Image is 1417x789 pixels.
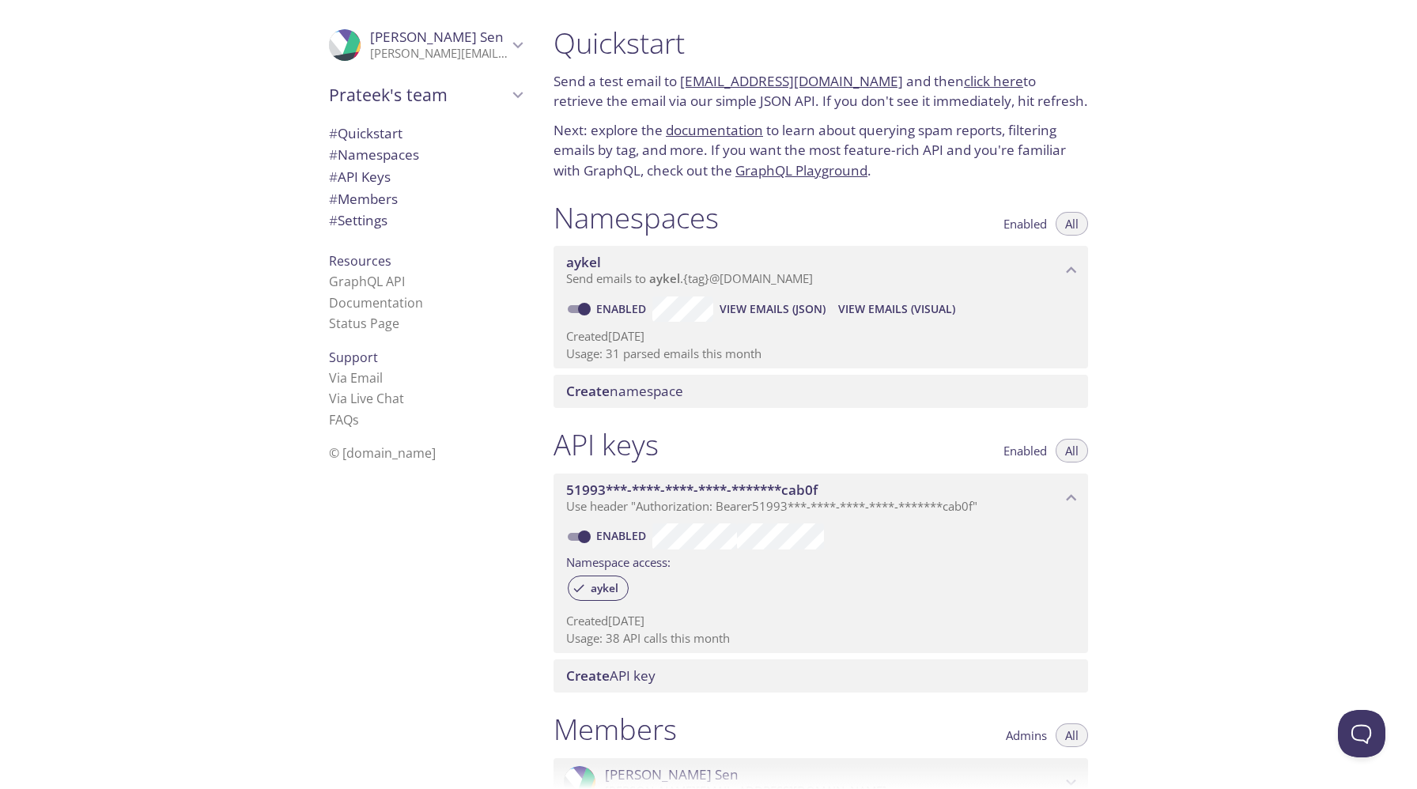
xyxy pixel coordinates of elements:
span: View Emails (Visual) [838,300,955,319]
a: Via Live Chat [329,390,404,407]
div: aykel namespace [554,246,1088,295]
a: click here [964,72,1023,90]
button: Admins [996,723,1056,747]
span: aykel [566,253,601,271]
span: Resources [329,252,391,270]
iframe: Help Scout Beacon - Open [1338,710,1385,757]
p: Usage: 38 API calls this month [566,630,1075,647]
span: Quickstart [329,124,402,142]
button: Enabled [994,439,1056,462]
span: aykel [649,270,680,286]
span: s [353,411,359,428]
div: API Keys [316,166,535,188]
span: Create [566,382,610,400]
button: View Emails (JSON) [713,296,832,322]
button: All [1056,439,1088,462]
p: Created [DATE] [566,613,1075,629]
p: Usage: 31 parsed emails this month [566,345,1075,362]
button: All [1056,723,1088,747]
span: # [329,145,338,164]
div: Members [316,188,535,210]
a: Documentation [329,294,423,311]
span: # [329,211,338,229]
h1: Members [554,712,677,747]
button: Enabled [994,212,1056,236]
span: API Keys [329,168,391,186]
p: [PERSON_NAME][EMAIL_ADDRESS][DOMAIN_NAME] [370,46,508,62]
span: # [329,190,338,208]
div: Prateek's team [316,74,535,115]
div: Create namespace [554,375,1088,408]
div: Quickstart [316,123,535,145]
div: Prateek Sen [316,19,535,71]
a: Enabled [594,528,652,543]
p: Send a test email to and then to retrieve the email via our simple JSON API. If you don't see it ... [554,71,1088,111]
div: Create API Key [554,659,1088,693]
span: # [329,124,338,142]
span: Namespaces [329,145,419,164]
a: GraphQL API [329,273,405,290]
span: Support [329,349,378,366]
span: aykel [581,581,628,595]
span: [PERSON_NAME] Sen [370,28,504,46]
span: # [329,168,338,186]
a: GraphQL Playground [735,161,867,179]
span: View Emails (JSON) [720,300,826,319]
div: aykel [568,576,629,601]
button: View Emails (Visual) [832,296,962,322]
div: Team Settings [316,210,535,232]
div: Namespaces [316,144,535,166]
h1: API keys [554,427,659,462]
a: Enabled [594,301,652,316]
a: [EMAIL_ADDRESS][DOMAIN_NAME] [680,72,903,90]
a: documentation [666,121,763,139]
h1: Quickstart [554,25,1088,61]
span: namespace [566,382,683,400]
span: API key [566,666,656,685]
span: © [DOMAIN_NAME] [329,444,436,462]
a: Status Page [329,315,399,332]
span: Prateek's team [329,84,508,106]
a: FAQ [329,411,359,428]
p: Next: explore the to learn about querying spam reports, filtering emails by tag, and more. If you... [554,120,1088,181]
h1: Namespaces [554,200,719,236]
span: Settings [329,211,387,229]
p: Created [DATE] [566,328,1075,345]
button: All [1056,212,1088,236]
span: Send emails to . {tag} @[DOMAIN_NAME] [566,270,813,286]
a: Via Email [329,369,383,387]
label: Namespace access: [566,549,671,572]
span: Members [329,190,398,208]
span: Create [566,666,610,685]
